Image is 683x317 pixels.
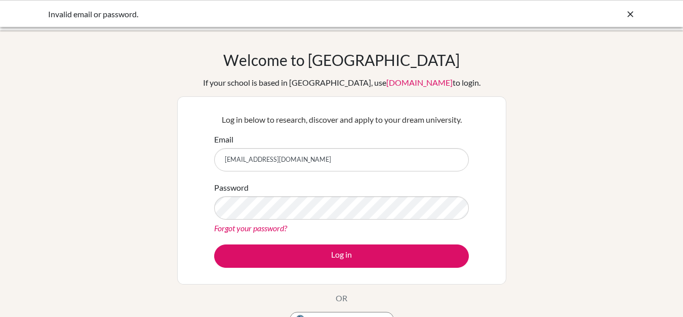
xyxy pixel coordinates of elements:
[203,77,480,89] div: If your school is based in [GEOGRAPHIC_DATA], use to login.
[48,8,484,20] div: Invalid email or password.
[214,133,233,146] label: Email
[214,223,287,233] a: Forgot your password?
[223,51,460,69] h1: Welcome to [GEOGRAPHIC_DATA]
[214,182,249,194] label: Password
[214,244,469,268] button: Log in
[386,78,453,87] a: [DOMAIN_NAME]
[336,292,347,304] p: OR
[214,114,469,126] p: Log in below to research, discover and apply to your dream university.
